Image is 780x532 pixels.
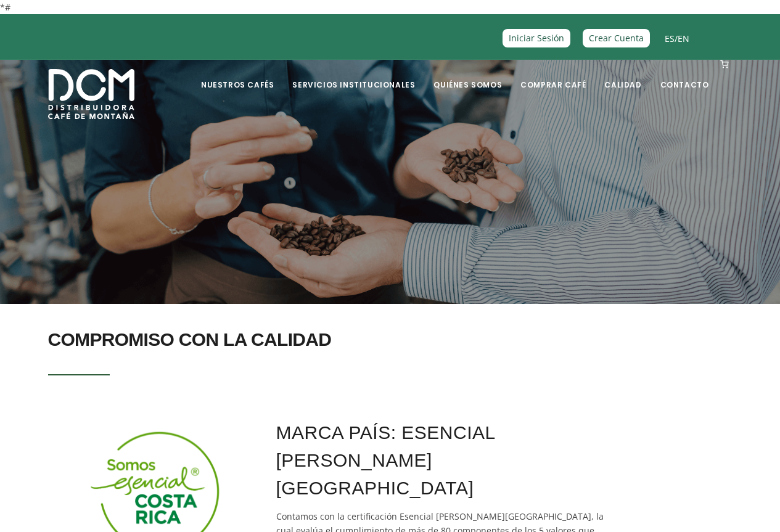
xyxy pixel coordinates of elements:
[678,33,689,44] a: EN
[653,61,716,90] a: Contacto
[426,61,509,90] a: Quiénes Somos
[276,419,622,502] h3: MARCA PAÍS: ESENCIAL [PERSON_NAME][GEOGRAPHIC_DATA]
[194,61,281,90] a: Nuestros Cafés
[665,31,689,46] span: /
[583,29,650,47] a: Crear Cuenta
[48,322,733,357] h2: COMPROMISO CON LA CALIDAD
[665,33,675,44] a: ES
[597,61,649,90] a: Calidad
[513,61,593,90] a: Comprar Café
[285,61,422,90] a: Servicios Institucionales
[503,29,570,47] a: Iniciar Sesión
